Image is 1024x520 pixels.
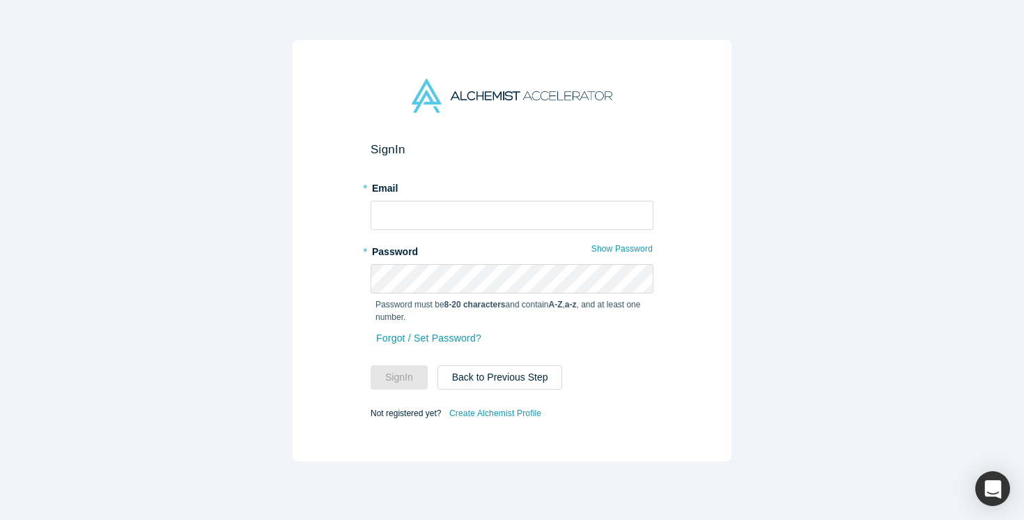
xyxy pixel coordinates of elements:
[371,176,653,196] label: Email
[549,300,563,309] strong: A-Z
[371,240,653,259] label: Password
[412,79,612,113] img: Alchemist Accelerator Logo
[591,240,653,258] button: Show Password
[444,300,506,309] strong: 8-20 characters
[371,408,441,418] span: Not registered yet?
[375,298,649,323] p: Password must be and contain , , and at least one number.
[449,404,542,422] a: Create Alchemist Profile
[437,365,563,390] button: Back to Previous Step
[371,365,428,390] button: SignIn
[371,142,653,157] h2: Sign In
[375,326,482,351] a: Forgot / Set Password?
[565,300,577,309] strong: a-z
